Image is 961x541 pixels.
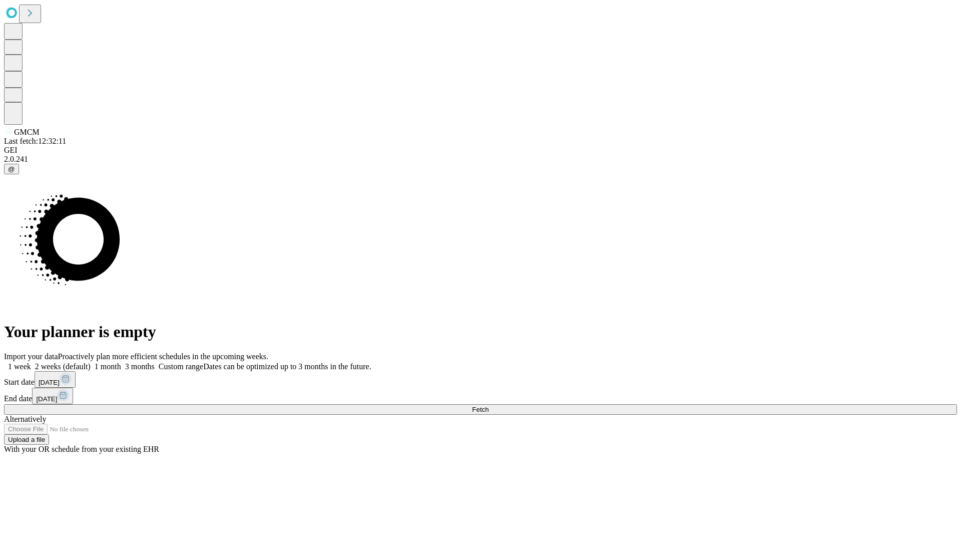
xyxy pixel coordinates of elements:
[4,371,957,388] div: Start date
[4,445,159,453] span: With your OR schedule from your existing EHR
[472,406,489,413] span: Fetch
[4,146,957,155] div: GEI
[4,323,957,341] h1: Your planner is empty
[35,362,91,371] span: 2 weeks (default)
[4,415,46,423] span: Alternatively
[39,379,60,386] span: [DATE]
[4,434,49,445] button: Upload a file
[4,137,66,145] span: Last fetch: 12:32:11
[32,388,73,404] button: [DATE]
[125,362,155,371] span: 3 months
[203,362,371,371] span: Dates can be optimized up to 3 months in the future.
[95,362,121,371] span: 1 month
[36,395,57,403] span: [DATE]
[14,128,40,136] span: GMCM
[8,362,31,371] span: 1 week
[4,352,58,361] span: Import your data
[4,388,957,404] div: End date
[35,371,76,388] button: [DATE]
[4,155,957,164] div: 2.0.241
[8,165,15,173] span: @
[58,352,268,361] span: Proactively plan more efficient schedules in the upcoming weeks.
[4,404,957,415] button: Fetch
[159,362,203,371] span: Custom range
[4,164,19,174] button: @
